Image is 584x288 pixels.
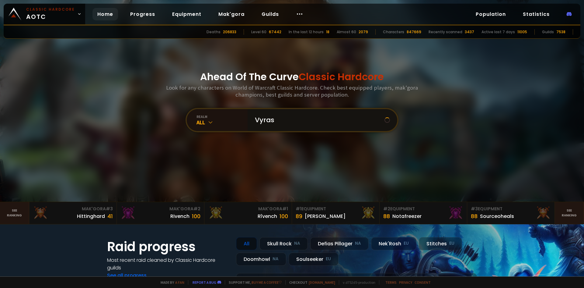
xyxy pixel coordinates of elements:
[207,29,221,35] div: Deaths
[326,256,331,262] small: EU
[175,280,184,285] a: a fan
[192,212,200,220] div: 100
[380,202,467,224] a: #2Equipment88Notafreezer
[251,109,384,131] input: Search a character...
[355,240,361,247] small: NA
[280,212,288,220] div: 100
[225,280,282,285] span: Support me,
[337,29,356,35] div: Almost 60
[117,202,204,224] a: Mak'Gora#2Rivench100
[26,7,75,12] small: Classic Hardcore
[296,212,302,220] div: 89
[310,237,369,250] div: Defias Pillager
[467,202,555,224] a: #3Equipment88Sourceoheals
[518,8,554,20] a: Statistics
[289,29,324,35] div: In the last 12 hours
[223,29,236,35] div: 206833
[383,29,404,35] div: Characters
[371,237,416,250] div: Nek'Rosh
[236,253,286,266] div: Doomhowl
[471,212,478,220] div: 88
[273,256,279,262] small: NA
[106,206,113,212] span: # 3
[4,4,85,24] a: Classic HardcoreAOTC
[236,237,257,250] div: All
[164,84,420,98] h3: Look for any characters on World of Warcraft Classic Hardcore. Check best equipped players, mak'g...
[282,206,288,212] span: # 1
[383,206,390,212] span: # 2
[204,202,292,224] a: Mak'Gora#1Rîvench100
[167,8,206,20] a: Equipment
[92,8,118,20] a: Home
[294,240,300,247] small: NA
[359,29,368,35] div: 2079
[404,240,409,247] small: EU
[120,206,200,212] div: Mak'Gora
[419,237,462,250] div: Stitches
[193,206,200,212] span: # 2
[309,280,335,285] a: [DOMAIN_NAME]
[157,280,184,285] span: Made by
[107,272,147,279] a: See all progress
[480,212,514,220] div: Sourceoheals
[208,206,288,212] div: Mak'Gora
[385,280,397,285] a: Terms
[252,280,282,285] a: Buy me a coffee
[415,280,431,285] a: Consent
[107,212,113,220] div: 41
[556,29,565,35] div: 7538
[196,119,248,126] div: All
[399,280,412,285] a: Privacy
[26,7,75,21] span: AOTC
[465,29,474,35] div: 3437
[285,280,335,285] span: Checkout
[257,8,284,20] a: Guilds
[170,212,189,220] div: Rivench
[471,8,511,20] a: Population
[125,8,160,20] a: Progress
[339,280,375,285] span: v. d752d5 - production
[481,29,515,35] div: Active last 7 days
[383,206,463,212] div: Equipment
[296,206,301,212] span: # 1
[296,206,376,212] div: Equipment
[407,29,421,35] div: 847669
[392,212,422,220] div: Notafreezer
[77,212,105,220] div: Hittinghard
[542,29,554,35] div: Guilds
[449,240,454,247] small: EU
[200,69,384,84] h1: Ahead Of The Curve
[471,206,478,212] span: # 3
[258,212,277,220] div: Rîvench
[326,29,329,35] div: 18
[289,253,339,266] div: Soulseeker
[471,206,551,212] div: Equipment
[107,256,229,272] h4: Most recent raid cleaned by Classic Hardcore guilds
[555,202,584,224] a: Seeranking
[517,29,527,35] div: 11005
[196,114,248,119] div: realm
[107,237,229,256] h1: Raid progress
[29,202,117,224] a: Mak'Gora#3Hittinghard41
[193,280,216,285] a: Report a bug
[33,206,113,212] div: Mak'Gora
[214,8,249,20] a: Mak'gora
[299,70,384,84] span: Classic Hardcore
[259,237,308,250] div: Skull Rock
[292,202,380,224] a: #1Equipment89[PERSON_NAME]
[269,29,281,35] div: 67442
[305,212,346,220] div: [PERSON_NAME]
[429,29,462,35] div: Recently scanned
[251,29,266,35] div: Level 60
[383,212,390,220] div: 88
